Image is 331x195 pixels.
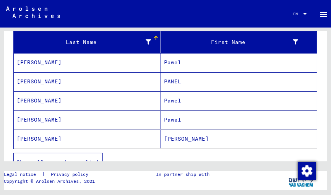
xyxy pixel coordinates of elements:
[14,130,161,148] mat-cell: [PERSON_NAME]
[45,171,97,178] a: Privacy policy
[297,161,316,180] div: Change consent
[161,91,317,110] mat-cell: Pawel
[14,53,161,72] mat-cell: [PERSON_NAME]
[164,36,308,48] div: First Name
[13,153,103,171] button: Show all search results
[16,159,96,166] span: Show all search results
[14,110,161,129] mat-cell: [PERSON_NAME]
[14,72,161,91] mat-cell: [PERSON_NAME]
[161,31,317,53] mat-header-cell: First Name
[287,171,316,190] img: yv_logo.png
[17,36,161,48] div: Last Name
[17,38,151,46] div: Last Name
[161,53,317,72] mat-cell: Pawel
[293,12,302,16] span: EN
[161,130,317,148] mat-cell: [PERSON_NAME]
[14,31,161,53] mat-header-cell: Last Name
[14,91,161,110] mat-cell: [PERSON_NAME]
[164,38,298,46] div: First Name
[316,6,331,21] button: Toggle sidenav
[161,110,317,129] mat-cell: Pawel
[4,178,97,185] p: Copyright © Arolsen Archives, 2021
[156,171,209,178] p: In partner ship with
[4,171,97,178] div: |
[319,10,328,19] mat-icon: Side nav toggle icon
[4,171,42,178] a: Legal notice
[298,162,316,180] img: Change consent
[6,6,60,18] img: Arolsen_neg.svg
[161,72,317,91] mat-cell: PAWEL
